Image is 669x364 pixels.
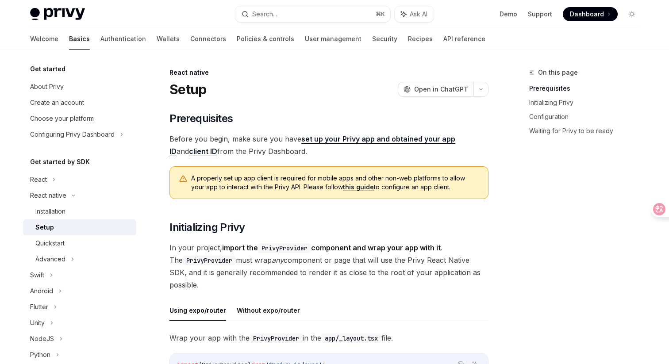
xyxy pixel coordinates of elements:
[190,28,226,50] a: Connectors
[258,243,311,253] code: PrivyProvider
[30,270,44,280] div: Swift
[395,6,434,22] button: Ask AI
[321,333,381,343] code: app/_layout.tsx
[272,256,284,264] em: any
[443,28,485,50] a: API reference
[343,183,374,191] a: this guide
[410,10,427,19] span: Ask AI
[237,300,300,321] button: Without expo/router
[23,79,136,95] a: About Privy
[30,113,94,124] div: Choose your platform
[23,111,136,126] a: Choose your platform
[30,190,66,201] div: React native
[35,254,65,264] div: Advanced
[23,203,136,219] a: Installation
[30,97,84,108] div: Create an account
[500,10,517,19] a: Demo
[30,333,54,344] div: NodeJS
[35,222,54,233] div: Setup
[30,349,50,360] div: Python
[30,8,85,20] img: light logo
[169,241,488,291] span: In your project, . The must wrap component or page that will use the Privy React Native SDK, and ...
[30,64,65,74] h5: Get started
[625,7,639,21] button: Toggle dark mode
[570,10,604,19] span: Dashboard
[529,124,646,138] a: Waiting for Privy to be ready
[252,9,277,19] div: Search...
[169,111,233,126] span: Prerequisites
[179,175,188,184] svg: Warning
[376,11,385,18] span: ⌘ K
[35,238,65,249] div: Quickstart
[30,157,90,167] h5: Get started by SDK
[23,95,136,111] a: Create an account
[169,332,488,344] span: Wrap your app with the in the file.
[529,96,646,110] a: Initializing Privy
[30,318,45,328] div: Unity
[23,235,136,251] a: Quickstart
[250,333,303,343] code: PrivyProvider
[69,28,90,50] a: Basics
[30,129,115,140] div: Configuring Privy Dashboard
[183,256,236,265] code: PrivyProvider
[372,28,397,50] a: Security
[189,147,217,156] a: client ID
[169,220,245,234] span: Initializing Privy
[305,28,361,50] a: User management
[538,67,578,78] span: On this page
[169,134,455,156] a: set up your Privy app and obtained your app ID
[35,206,65,217] div: Installation
[30,286,53,296] div: Android
[30,28,58,50] a: Welcome
[191,174,479,192] span: A properly set up app client is required for mobile apps and other non-web platforms to allow you...
[169,300,226,321] button: Using expo/router
[157,28,180,50] a: Wallets
[169,81,206,97] h1: Setup
[398,82,473,97] button: Open in ChatGPT
[222,243,441,252] strong: import the component and wrap your app with it
[408,28,433,50] a: Recipes
[23,219,136,235] a: Setup
[169,133,488,157] span: Before you begin, make sure you have and from the Privy Dashboard.
[528,10,552,19] a: Support
[30,174,47,185] div: React
[237,28,294,50] a: Policies & controls
[563,7,618,21] a: Dashboard
[529,110,646,124] a: Configuration
[235,6,390,22] button: Search...⌘K
[414,85,468,94] span: Open in ChatGPT
[529,81,646,96] a: Prerequisites
[30,81,64,92] div: About Privy
[169,68,488,77] div: React native
[100,28,146,50] a: Authentication
[30,302,48,312] div: Flutter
